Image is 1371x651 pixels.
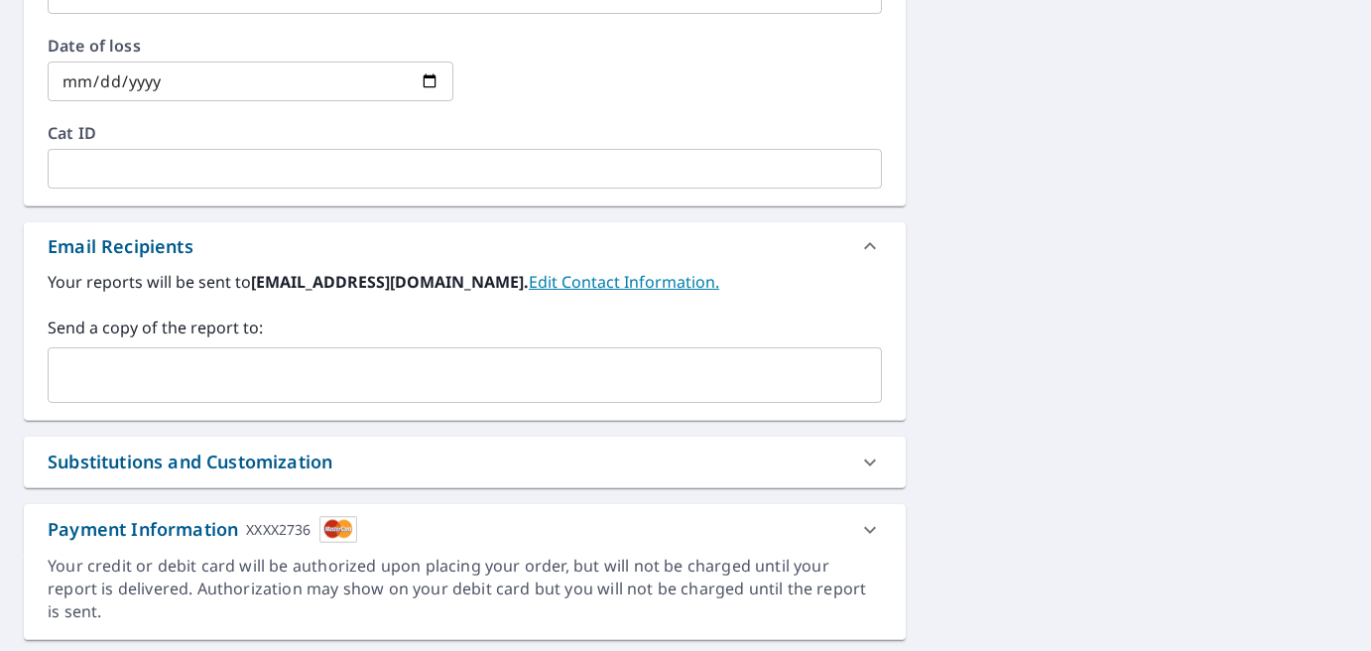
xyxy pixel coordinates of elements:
div: Your credit or debit card will be authorized upon placing your order, but will not be charged unt... [48,555,882,623]
b: [EMAIL_ADDRESS][DOMAIN_NAME]. [251,271,529,293]
div: Email Recipients [24,222,906,270]
a: EditContactInfo [529,271,719,293]
div: Substitutions and Customization [24,437,906,487]
label: Cat ID [48,125,882,141]
div: XXXX2736 [246,516,311,543]
label: Send a copy of the report to: [48,316,882,339]
div: Payment InformationXXXX2736cardImage [24,504,906,555]
label: Your reports will be sent to [48,270,882,294]
div: Payment Information [48,516,357,543]
div: Email Recipients [48,233,193,260]
label: Date of loss [48,38,453,54]
img: cardImage [319,516,357,543]
div: Substitutions and Customization [48,449,332,475]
